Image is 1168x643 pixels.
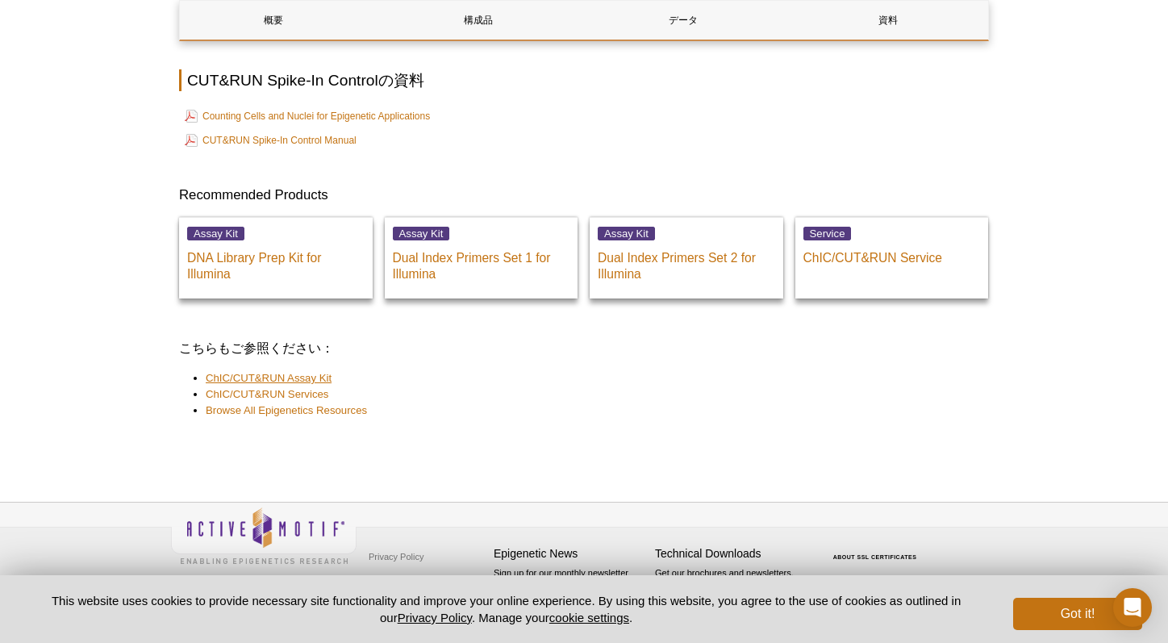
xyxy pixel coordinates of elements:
[393,227,450,240] span: Assay Kit
[494,566,647,621] p: Sign up for our monthly newsletter highlighting recent publications in the field of epigenetics.
[494,547,647,561] h4: Epigenetic News
[179,339,989,358] h3: こちらもご参照ください：
[185,106,430,126] a: Counting Cells and Nuclei for Epigenetic Applications
[655,566,808,608] p: Get our brochures and newsletters, or request them by mail.
[795,1,981,40] a: 資料
[385,217,578,299] a: Assay Kit Dual Index Primers Set 1 for Illumina
[598,227,655,240] span: Assay Kit
[655,547,808,561] h4: Technical Downloads
[187,227,244,240] span: Assay Kit
[393,242,570,282] p: Dual Index Primers Set 1 for Illumina
[816,531,937,566] table: Click to Verify - This site chose Symantec SSL for secure e-commerce and confidential communicati...
[385,1,571,40] a: 構成品
[803,242,981,266] p: ChIC/CUT&RUN Service
[398,611,472,624] a: Privacy Policy
[171,503,357,568] img: Active Motif,
[803,227,852,240] span: Service
[365,569,449,593] a: Terms & Conditions
[795,217,989,299] a: Service ChIC/CUT&RUN Service
[590,1,776,40] a: データ
[598,242,775,282] p: Dual Index Primers Set 2 for Illumina
[185,131,357,150] a: CUT&RUN Spike-In Control Manual
[833,554,917,560] a: ABOUT SSL CERTIFICATES
[180,1,366,40] a: 概要
[206,370,332,386] a: ChIC/CUT&RUN Assay Kit
[179,217,373,299] a: Assay Kit DNA Library Prep Kit for Illumina
[365,545,428,569] a: Privacy Policy
[206,403,367,419] a: Browse All Epigenetics Resources
[1113,588,1152,627] div: Open Intercom Messenger
[1013,598,1142,630] button: Got it!
[187,242,365,282] p: DNA Library Prep Kit for Illumina
[179,186,989,205] h3: Recommended Products
[590,217,783,299] a: Assay Kit Dual Index Primers Set 2 for Illumina
[549,611,629,624] button: cookie settings
[206,386,328,403] a: ChIC/CUT&RUN Services
[179,69,989,91] h2: CUT&RUN Spike-In Controlの資料
[26,592,987,626] p: This website uses cookies to provide necessary site functionality and improve your online experie...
